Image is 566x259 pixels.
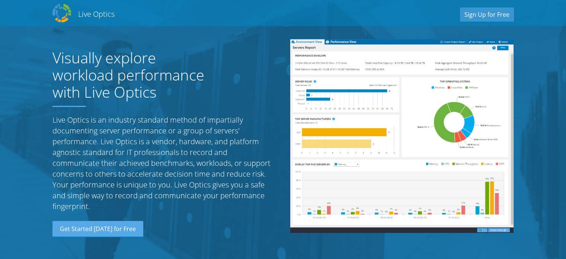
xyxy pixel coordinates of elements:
a: Sign Up for Free [460,7,514,22]
a: Get Started [DATE] for Free [52,221,143,237]
h1: Visually explore workload performance with Live Optics [52,49,220,101]
img: Dell Dpack [52,4,71,22]
h2: Live Optics [78,9,115,19]
p: Live Optics is an industry standard method of impartially documenting server performance or a gro... [52,114,276,212]
img: Server Report [290,39,514,233]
